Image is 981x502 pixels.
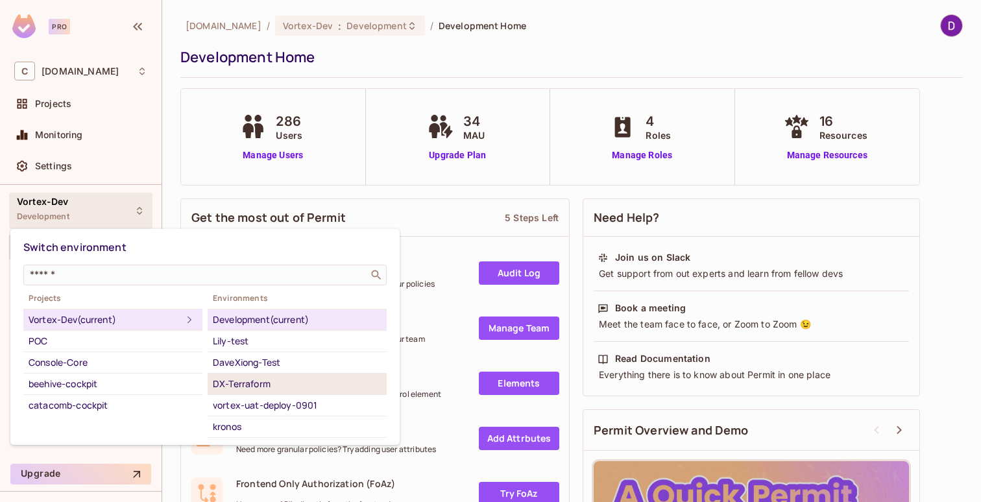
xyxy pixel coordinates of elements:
[208,293,387,304] span: Environments
[29,312,182,328] div: Vortex-Dev (current)
[213,398,381,413] div: vortex-uat-deploy-0901
[23,240,127,254] span: Switch environment
[29,376,197,392] div: beehive-cockpit
[213,312,381,328] div: Development (current)
[23,293,202,304] span: Projects
[29,355,197,370] div: Console-Core
[213,355,381,370] div: DaveXiong-Test
[213,376,381,392] div: DX-Terraform
[29,398,197,413] div: catacomb-cockpit
[29,333,197,349] div: POC
[213,333,381,349] div: Lily-test
[213,419,381,435] div: kronos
